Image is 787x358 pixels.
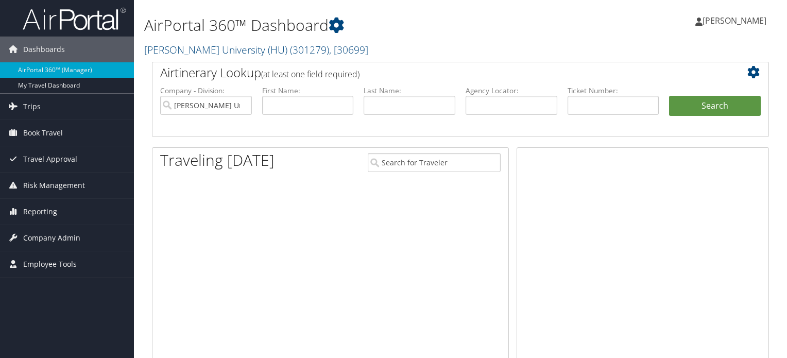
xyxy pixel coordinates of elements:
[23,199,57,225] span: Reporting
[23,173,85,198] span: Risk Management
[23,94,41,120] span: Trips
[703,15,766,26] span: [PERSON_NAME]
[23,7,126,31] img: airportal-logo.png
[23,146,77,172] span: Travel Approval
[144,43,368,57] a: [PERSON_NAME] University (HU)
[695,5,777,36] a: [PERSON_NAME]
[160,64,709,81] h2: Airtinerary Lookup
[329,43,368,57] span: , [ 30699 ]
[23,225,80,251] span: Company Admin
[290,43,329,57] span: ( 301279 )
[669,96,761,116] button: Search
[160,149,275,171] h1: Traveling [DATE]
[23,251,77,277] span: Employee Tools
[144,14,566,36] h1: AirPortal 360™ Dashboard
[262,86,354,96] label: First Name:
[364,86,455,96] label: Last Name:
[23,120,63,146] span: Book Travel
[160,86,252,96] label: Company - Division:
[466,86,557,96] label: Agency Locator:
[261,69,360,80] span: (at least one field required)
[568,86,659,96] label: Ticket Number:
[368,153,501,172] input: Search for Traveler
[23,37,65,62] span: Dashboards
